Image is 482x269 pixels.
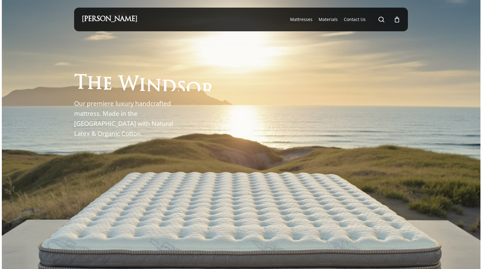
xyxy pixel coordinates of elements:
a: Cart [394,16,400,23]
a: Materials [319,16,338,22]
span: s [176,79,186,98]
span: d [162,78,176,97]
span: n [146,78,162,96]
a: Contact Us [344,16,366,22]
h1: The Windsor [74,73,214,91]
span: h [87,75,102,94]
span: T [74,74,87,93]
nav: Main Menu [287,8,400,31]
a: [PERSON_NAME] [82,16,137,23]
p: Our premiere luxury handcrafted mattress. Made in the [GEOGRAPHIC_DATA] with Natural Latex & Orga... [74,98,188,139]
span: r [201,82,214,100]
a: Mattresses [290,16,313,22]
span: o [186,80,201,99]
span: W [118,76,139,95]
span: i [139,77,146,95]
span: e [102,75,112,94]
